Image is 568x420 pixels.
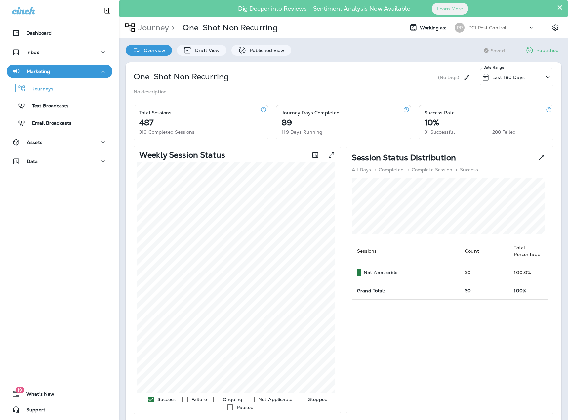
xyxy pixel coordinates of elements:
[364,270,398,275] p: Not Applicable
[460,167,478,172] p: Success
[20,407,45,415] span: Support
[549,22,561,34] button: Settings
[169,23,175,33] p: >
[191,397,207,402] p: Failure
[491,48,505,53] span: Saved
[139,129,194,135] p: 319 Completed Sessions
[456,167,457,172] p: >
[141,48,165,53] p: Overview
[425,110,455,115] p: Success Rate
[25,120,71,127] p: Email Broadcasts
[157,397,176,402] p: Success
[246,48,285,53] p: Published View
[7,387,112,400] button: 19What's New
[357,288,385,294] span: Grand Total:
[7,65,112,78] button: Marketing
[7,403,112,416] button: Support
[139,120,154,125] p: 487
[455,23,465,33] div: PP
[308,397,328,402] p: Stopped
[535,151,548,164] button: View Pie expanded to full screen
[282,110,340,115] p: Journey Days Completed
[468,25,506,30] p: PCI Pest Control
[308,148,322,162] button: Toggle between session count and session percentage
[325,148,338,162] button: View graph expanded to full screen
[219,8,429,10] p: Dig Deeper into Reviews - Sentiment Analysis Now Available
[192,48,220,53] p: Draft View
[465,288,471,294] span: 30
[139,110,171,115] p: Total Sessions
[136,23,169,33] p: Journey
[7,81,112,95] button: Journeys
[258,397,292,402] p: Not Applicable
[536,48,559,53] p: Published
[460,263,508,282] td: 30
[98,4,117,17] button: Collapse Sidebar
[508,263,548,282] td: 100.0 %
[407,167,409,172] p: >
[492,75,525,80] p: Last 180 Days
[237,405,254,410] p: Paused
[7,26,112,40] button: Dashboard
[432,3,468,15] button: Learn More
[282,120,292,125] p: 89
[438,75,459,80] p: (No tags)
[420,25,448,31] span: Working as:
[460,239,508,263] th: Count
[7,46,112,59] button: Inbox
[25,103,68,109] p: Text Broadcasts
[27,140,42,145] p: Assets
[183,23,278,33] p: One-Shot Non Recurring
[134,89,167,94] p: No description
[7,116,112,130] button: Email Broadcasts
[15,387,24,393] span: 19
[139,152,225,158] p: Weekly Session Status
[27,69,50,74] p: Marketing
[282,129,322,135] p: 119 Days Running
[425,129,455,135] p: 31 Successful
[514,288,526,294] span: 100%
[223,397,242,402] p: Ongoing
[412,167,452,172] p: Complete Session
[26,30,52,36] p: Dashboard
[461,68,473,86] div: Edit
[557,2,563,13] button: Close
[26,86,53,92] p: Journeys
[352,167,371,172] p: All Days
[7,99,112,112] button: Text Broadcasts
[379,167,404,172] p: Completed
[352,239,460,263] th: Sessions
[374,167,376,172] p: >
[7,136,112,149] button: Assets
[508,239,548,263] th: Total Percentage
[134,71,229,82] p: One-Shot Non Recurring
[492,129,516,135] p: 288 Failed
[483,65,505,70] p: Date Range
[27,159,38,164] p: Data
[7,155,112,168] button: Data
[352,155,456,160] p: Session Status Distribution
[20,391,54,399] span: What's New
[26,50,39,55] p: Inbox
[425,120,439,125] p: 10%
